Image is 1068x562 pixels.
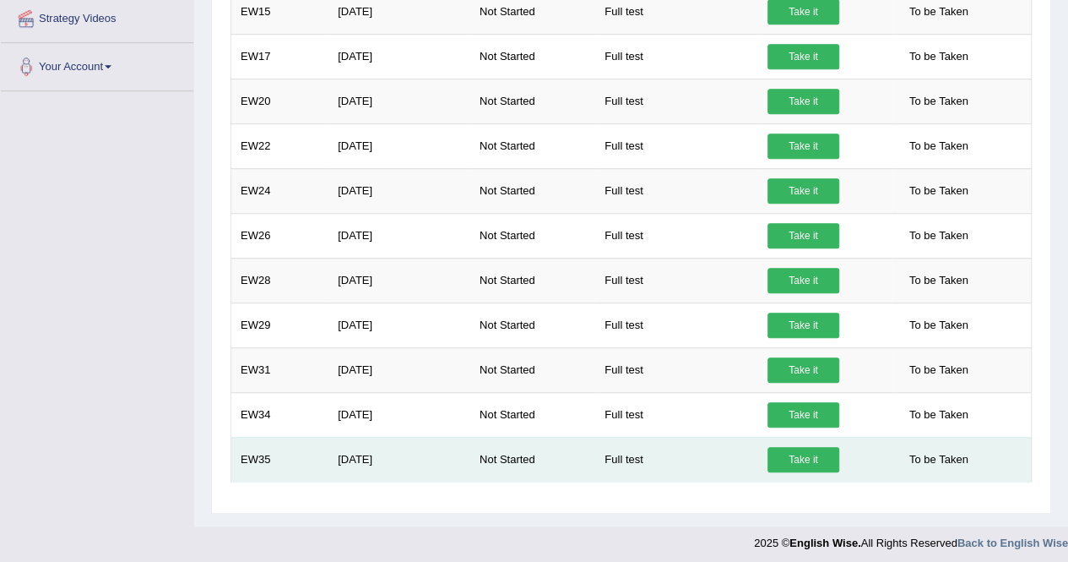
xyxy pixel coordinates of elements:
[328,347,470,392] td: [DATE]
[470,168,595,213] td: Not Started
[901,223,977,248] span: To be Taken
[328,123,470,168] td: [DATE]
[231,213,329,258] td: EW26
[595,347,758,392] td: Full test
[328,258,470,303] td: [DATE]
[470,258,595,303] td: Not Started
[901,447,977,472] span: To be Taken
[470,34,595,79] td: Not Started
[231,392,329,437] td: EW34
[595,392,758,437] td: Full test
[767,134,839,159] a: Take it
[231,79,329,123] td: EW20
[901,134,977,159] span: To be Taken
[901,89,977,114] span: To be Taken
[901,402,977,428] span: To be Taken
[595,79,758,123] td: Full test
[470,213,595,258] td: Not Started
[767,223,839,248] a: Take it
[231,303,329,347] td: EW29
[328,79,470,123] td: [DATE]
[231,123,329,168] td: EW22
[789,537,860,549] strong: English Wise.
[328,303,470,347] td: [DATE]
[767,402,839,428] a: Take it
[595,303,758,347] td: Full test
[901,313,977,338] span: To be Taken
[767,178,839,204] a: Take it
[767,447,839,472] a: Take it
[957,537,1068,549] a: Back to English Wise
[767,357,839,383] a: Take it
[901,44,977,69] span: To be Taken
[328,437,470,482] td: [DATE]
[470,79,595,123] td: Not Started
[470,437,595,482] td: Not Started
[595,258,758,303] td: Full test
[767,44,839,69] a: Take it
[328,34,470,79] td: [DATE]
[901,357,977,383] span: To be Taken
[231,168,329,213] td: EW24
[595,34,758,79] td: Full test
[470,347,595,392] td: Not Started
[767,89,839,114] a: Take it
[901,268,977,293] span: To be Taken
[328,392,470,437] td: [DATE]
[595,168,758,213] td: Full test
[231,347,329,392] td: EW31
[595,123,758,168] td: Full test
[231,258,329,303] td: EW28
[901,178,977,204] span: To be Taken
[595,437,758,482] td: Full test
[328,168,470,213] td: [DATE]
[231,34,329,79] td: EW17
[767,268,839,293] a: Take it
[470,392,595,437] td: Not Started
[1,43,193,85] a: Your Account
[470,123,595,168] td: Not Started
[328,213,470,258] td: [DATE]
[595,213,758,258] td: Full test
[470,303,595,347] td: Not Started
[767,313,839,338] a: Take it
[754,527,1068,551] div: 2025 © All Rights Reserved
[231,437,329,482] td: EW35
